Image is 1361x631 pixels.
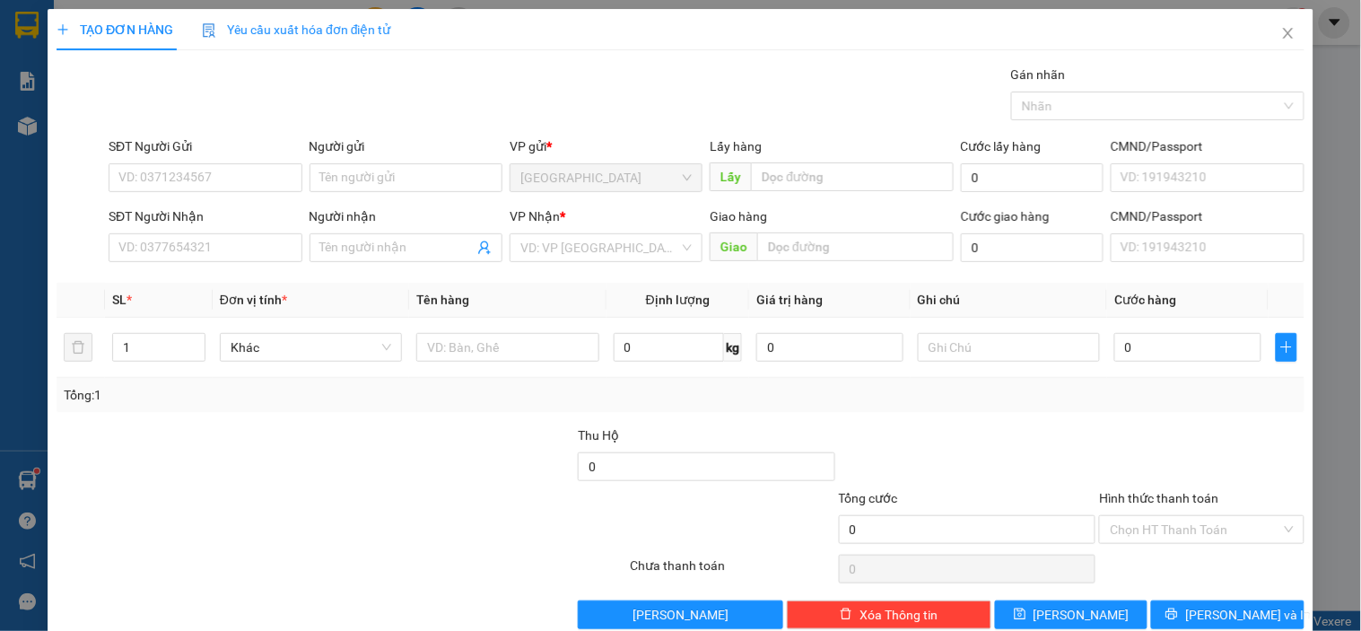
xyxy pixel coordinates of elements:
span: [PERSON_NAME] [633,605,728,625]
div: SĐT Người Nhận [109,206,301,226]
span: plus [1277,340,1296,355]
button: [PERSON_NAME] [578,600,782,629]
span: SL [112,293,127,307]
span: save [1014,608,1026,622]
span: Gửi: [15,15,43,34]
span: kg [724,333,742,362]
input: 0 [756,333,903,362]
div: 0345130709 [15,77,197,102]
label: Cước giao hàng [961,209,1050,223]
span: Lấy [711,162,752,191]
label: Hình thức thanh toán [1099,491,1218,505]
span: Cước hàng [1114,293,1176,307]
span: Đơn vị tính [220,293,287,307]
div: [PERSON_NAME] [15,56,197,77]
span: VP Nhận [510,209,560,223]
span: Yêu cầu xuất hóa đơn điện tử [202,22,391,37]
span: Giao hàng [711,209,768,223]
span: delete [840,608,852,622]
span: close [1281,26,1296,40]
span: Tổng cước [839,491,898,505]
div: 0946973585 [210,56,354,81]
span: Tên hàng [416,293,469,307]
div: VP gửi [510,136,702,156]
span: [PERSON_NAME] và In [1186,605,1312,625]
input: Dọc đường [752,162,954,191]
span: TẠO ĐƠN HÀNG [57,22,173,37]
input: VD: Bàn, Ghế [416,333,598,362]
button: printer[PERSON_NAME] và In [1152,600,1304,629]
span: Lấy hàng [711,139,763,153]
input: Cước giao hàng [961,233,1104,262]
span: Nhận: [210,15,253,34]
div: SĐT Người Gửi [109,136,301,156]
div: CMND/Passport [1111,206,1304,226]
img: icon [202,23,216,38]
button: plus [1276,333,1297,362]
div: Người nhận [310,206,502,226]
span: Định lượng [646,293,710,307]
input: Cước lấy hàng [961,163,1104,192]
div: [PERSON_NAME] [210,15,354,56]
span: Khác [231,334,391,361]
label: Gán nhãn [1011,67,1066,82]
span: user-add [477,241,492,255]
label: Cước lấy hàng [961,139,1042,153]
input: Ghi Chú [918,333,1100,362]
button: Close [1263,9,1313,59]
th: Ghi chú [911,283,1107,318]
div: 40.000 [13,113,200,135]
span: Giá trị hàng [756,293,823,307]
div: Người gửi [310,136,502,156]
button: save[PERSON_NAME] [995,600,1147,629]
span: Xóa Thông tin [859,605,938,625]
span: Thu Hộ [578,428,619,443]
span: Đà Lạt [520,164,692,191]
span: printer [1166,608,1179,622]
div: CMND/Passport [1111,136,1304,156]
span: [PERSON_NAME] [1034,605,1130,625]
input: Dọc đường [758,232,954,261]
button: deleteXóa Thông tin [787,600,991,629]
div: [GEOGRAPHIC_DATA] [15,15,197,56]
div: Tổng: 1 [64,385,527,405]
button: delete [64,333,92,362]
div: Chưa thanh toán [628,556,836,587]
span: plus [57,23,69,36]
span: CƯỚC RỒI : [13,115,99,134]
span: Giao [711,232,758,261]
